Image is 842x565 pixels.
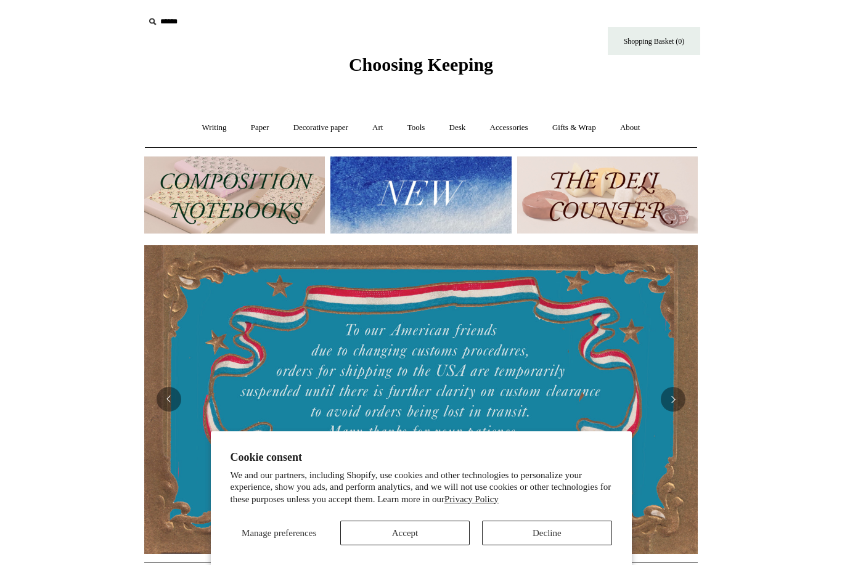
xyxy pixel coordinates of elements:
[144,245,698,553] img: USA PSA .jpg__PID:33428022-6587-48b7-8b57-d7eefc91f15a
[609,112,652,144] a: About
[444,494,499,504] a: Privacy Policy
[608,27,700,55] a: Shopping Basket (0)
[231,469,612,506] p: We and our partners, including Shopify, use cookies and other technologies to personalize your ex...
[191,112,238,144] a: Writing
[361,112,394,144] a: Art
[231,451,612,464] h2: Cookie consent
[242,528,316,538] span: Manage preferences
[330,156,511,234] img: New.jpg__PID:f73bdf93-380a-4a35-bcfe-7823039498e1
[396,112,436,144] a: Tools
[661,387,685,412] button: Next
[349,54,493,75] span: Choosing Keeping
[479,112,539,144] a: Accessories
[482,521,611,545] button: Decline
[240,112,280,144] a: Paper
[282,112,359,144] a: Decorative paper
[541,112,607,144] a: Gifts & Wrap
[349,64,493,73] a: Choosing Keeping
[438,112,477,144] a: Desk
[517,156,698,234] img: The Deli Counter
[340,521,470,545] button: Accept
[144,156,325,234] img: 202302 Composition ledgers.jpg__PID:69722ee6-fa44-49dd-a067-31375e5d54ec
[157,387,181,412] button: Previous
[231,521,328,545] button: Manage preferences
